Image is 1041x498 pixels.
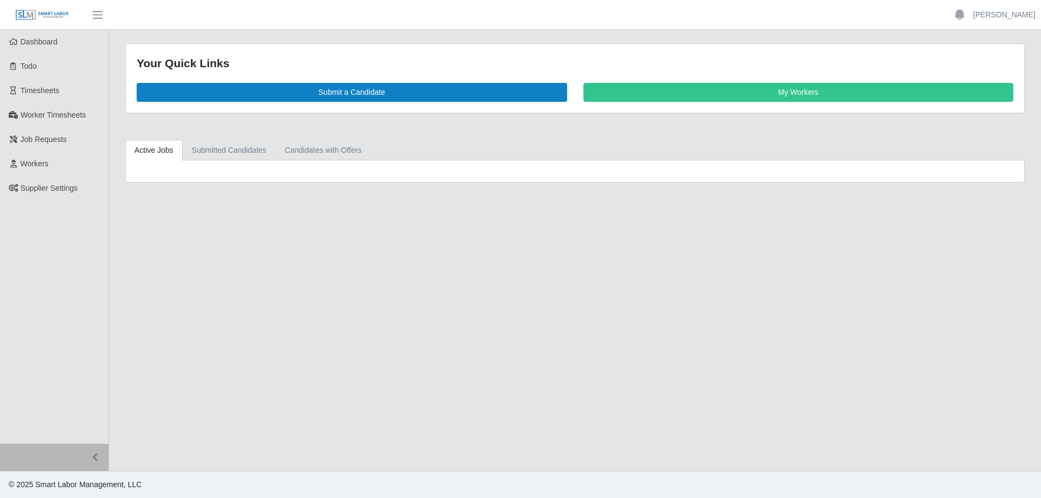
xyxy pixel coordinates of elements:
span: Supplier Settings [21,184,78,192]
a: Active Jobs [125,140,183,161]
span: Job Requests [21,135,67,144]
span: Timesheets [21,86,60,95]
img: SLM Logo [15,9,69,21]
a: Submitted Candidates [183,140,276,161]
a: Candidates with Offers [275,140,370,161]
span: Todo [21,62,37,70]
span: Workers [21,159,49,168]
span: Worker Timesheets [21,111,86,119]
a: [PERSON_NAME] [973,9,1036,21]
span: © 2025 Smart Labor Management, LLC [9,480,142,489]
a: My Workers [583,83,1014,102]
a: Submit a Candidate [137,83,567,102]
div: Your Quick Links [137,55,1013,72]
span: Dashboard [21,37,58,46]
